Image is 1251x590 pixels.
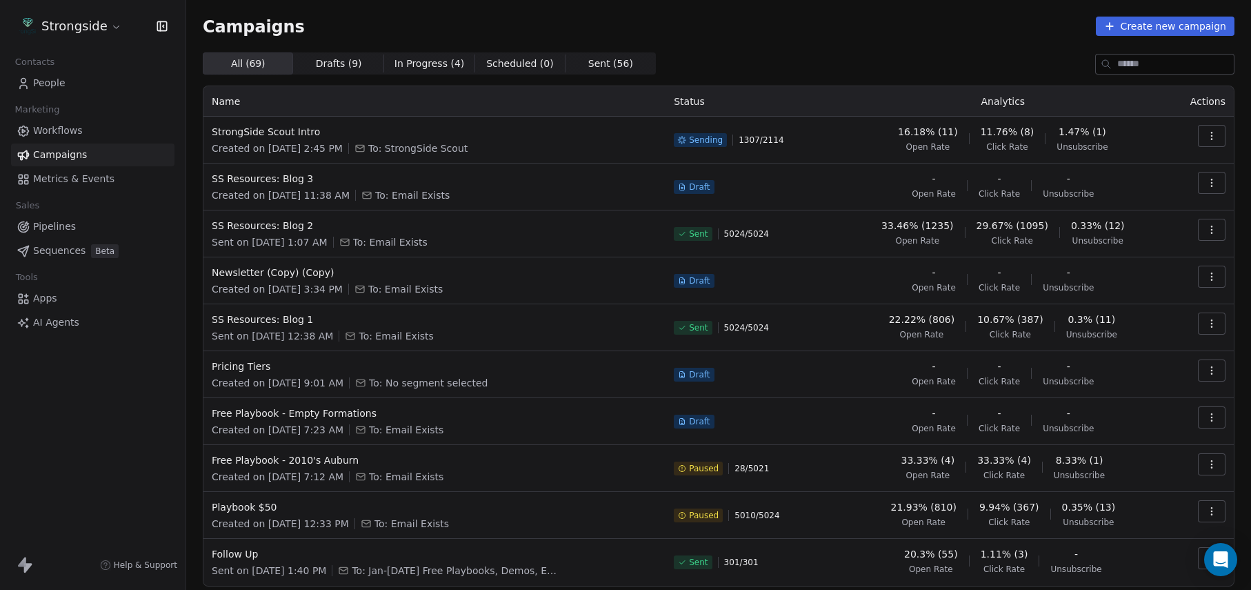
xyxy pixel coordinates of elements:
[33,148,87,162] span: Campaigns
[1066,329,1117,340] span: Unsubscribe
[1059,125,1106,139] span: 1.47% (1)
[212,172,657,186] span: SS Resources: Blog 3
[901,517,945,528] span: Open Rate
[212,423,343,437] span: Created on [DATE] 7:23 AM
[739,135,783,146] span: 1307 / 2114
[734,510,779,521] span: 5010 / 5024
[374,517,449,531] span: To: Email Exists
[17,14,125,38] button: Strongside
[212,406,657,420] span: Free Playbook - Empty Formations
[353,235,428,249] span: To: Email Exists
[1043,376,1094,387] span: Unsubscribe
[368,282,443,296] span: To: Email Exists
[1050,564,1101,575] span: Unsubscribe
[359,329,433,343] span: To: Email Exists
[486,57,554,71] span: Scheduled ( 0 )
[997,360,1001,373] span: -
[11,72,174,95] a: People
[665,86,838,117] th: Status
[977,313,1043,326] span: 10.67% (387)
[932,360,936,373] span: -
[9,52,61,72] span: Contacts
[1043,282,1094,293] span: Unsubscribe
[11,311,174,334] a: AI Agents
[1067,360,1070,373] span: -
[1067,266,1070,279] span: -
[212,517,349,531] span: Created on [DATE] 12:33 PM
[33,172,114,186] span: Metrics & Events
[212,266,657,279] span: Newsletter (Copy) (Copy)
[981,125,1034,139] span: 11.76% (8)
[369,423,443,437] span: To: Email Exists
[1072,235,1123,246] span: Unsubscribe
[932,406,936,420] span: -
[689,557,708,568] span: Sent
[212,282,343,296] span: Created on [DATE] 3:34 PM
[889,313,954,326] span: 22.22% (806)
[1057,141,1108,153] span: Unsubscribe
[212,500,657,514] span: Playbook $50
[1068,313,1115,326] span: 0.3% (11)
[212,360,657,373] span: Pricing Tiers
[912,376,956,387] span: Open Rate
[203,86,665,117] th: Name
[895,235,939,246] span: Open Rate
[100,560,177,571] a: Help & Support
[881,219,953,233] span: 33.46% (1235)
[898,125,958,139] span: 16.18% (11)
[977,453,1031,467] span: 33.33% (4)
[979,376,1020,387] span: Click Rate
[983,470,1025,481] span: Click Rate
[203,17,305,36] span: Campaigns
[997,266,1001,279] span: -
[689,369,710,380] span: Draft
[1096,17,1234,36] button: Create new campaign
[1204,543,1237,576] div: Open Intercom Messenger
[1043,188,1094,199] span: Unsubscribe
[9,99,66,120] span: Marketing
[724,322,769,333] span: 5024 / 5024
[212,141,343,155] span: Created on [DATE] 2:45 PM
[369,470,443,484] span: To: Email Exists
[997,172,1001,186] span: -
[33,219,76,234] span: Pipelines
[900,329,944,340] span: Open Rate
[212,453,657,467] span: Free Playbook - 2010's Auburn
[979,282,1020,293] span: Click Rate
[689,322,708,333] span: Sent
[33,76,66,90] span: People
[10,267,43,288] span: Tools
[983,564,1025,575] span: Click Rate
[33,244,86,258] span: Sequences
[33,315,79,330] span: AI Agents
[1071,219,1125,233] span: 0.33% (12)
[11,119,174,142] a: Workflows
[91,244,119,258] span: Beta
[394,57,465,71] span: In Progress ( 4 )
[212,376,343,390] span: Created on [DATE] 9:01 AM
[912,423,956,434] span: Open Rate
[212,329,333,343] span: Sent on [DATE] 12:38 AM
[689,416,710,427] span: Draft
[838,86,1168,117] th: Analytics
[904,547,958,561] span: 20.3% (55)
[734,463,769,474] span: 28 / 5021
[1043,423,1094,434] span: Unsubscribe
[689,275,710,286] span: Draft
[368,141,468,155] span: To: StrongSide Scout
[212,125,657,139] span: StrongSide Scout Intro
[906,141,950,153] span: Open Rate
[1062,500,1116,514] span: 0.35% (13)
[932,266,936,279] span: -
[352,564,559,578] span: To: Jan-Jul 25 Free Playbooks, Demos, Etc.
[10,195,46,216] span: Sales
[1168,86,1234,117] th: Actions
[986,141,1028,153] span: Click Rate
[212,219,657,233] span: SS Resources: Blog 2
[912,188,956,199] span: Open Rate
[979,188,1020,199] span: Click Rate
[11,239,174,262] a: SequencesBeta
[977,219,1048,233] span: 29.67% (1095)
[932,172,936,186] span: -
[11,168,174,190] a: Metrics & Events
